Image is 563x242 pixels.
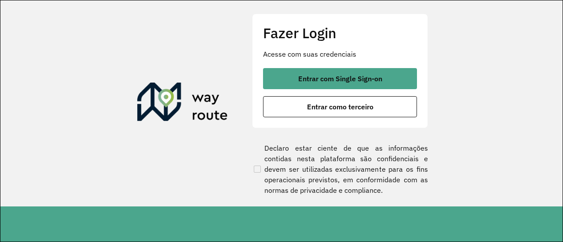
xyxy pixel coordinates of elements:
button: button [263,68,417,89]
img: Roteirizador AmbevTech [137,83,228,125]
span: Entrar com Single Sign-on [298,75,382,82]
p: Acesse com suas credenciais [263,49,417,59]
button: button [263,96,417,117]
span: Entrar como terceiro [307,103,373,110]
h2: Fazer Login [263,25,417,41]
label: Declaro estar ciente de que as informações contidas nesta plataforma são confidenciais e devem se... [252,143,428,195]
